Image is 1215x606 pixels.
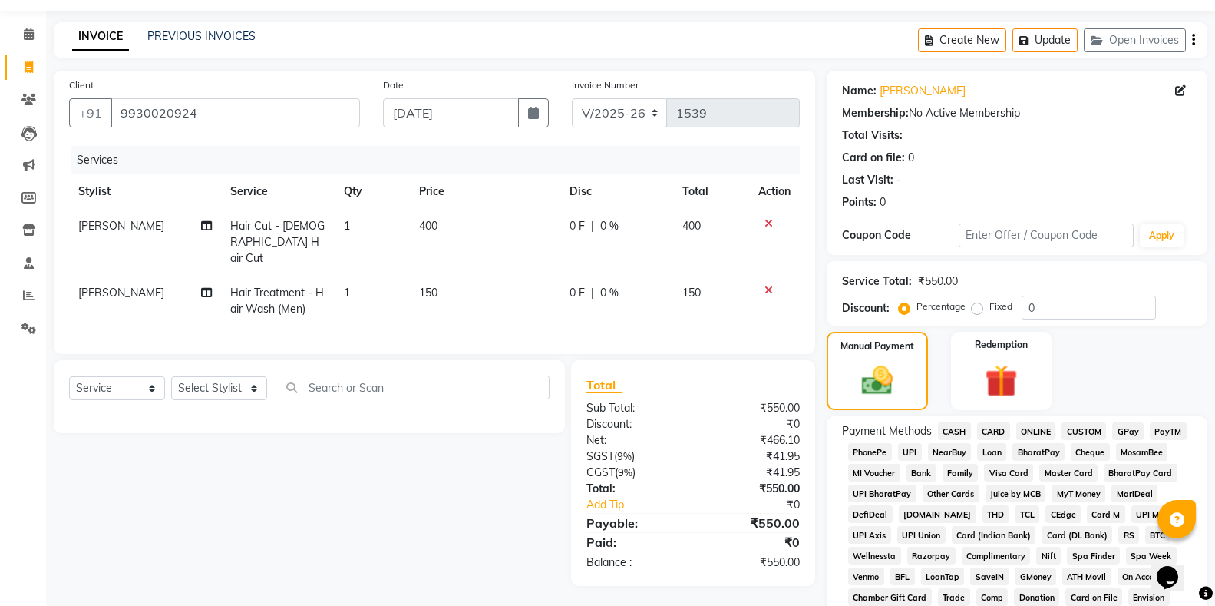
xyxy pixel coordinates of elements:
div: ₹550.00 [693,481,811,497]
label: Date [383,78,404,92]
span: Card M [1087,505,1125,523]
span: CEdge [1045,505,1081,523]
span: On Account [1118,568,1171,585]
img: _gift.svg [975,361,1028,401]
span: Comp [976,588,1009,606]
th: Total [673,174,749,209]
span: Visa Card [984,464,1033,482]
div: Membership: [842,105,909,121]
span: TCL [1015,505,1039,523]
span: 0 F [570,285,585,301]
div: ₹550.00 [693,555,811,571]
span: CGST [586,465,615,479]
span: NearBuy [928,443,972,461]
button: Open Invoices [1084,28,1186,52]
button: +91 [69,98,112,127]
span: SGST [586,449,614,463]
span: UPI BharatPay [848,485,916,502]
span: PayTM [1150,422,1187,440]
span: 400 [419,219,437,233]
div: Name: [842,83,877,99]
input: Search by Name/Mobile/Email/Code [111,98,360,127]
label: Percentage [916,300,966,313]
img: _cash.svg [852,363,903,399]
span: BTC [1145,526,1170,544]
div: ₹466.10 [693,432,811,449]
div: ₹550.00 [918,273,958,290]
th: Price [410,174,560,209]
span: 9% [618,466,632,479]
span: 150 [419,286,437,300]
span: BharatPay [1012,443,1065,461]
div: Coupon Code [842,227,959,243]
div: Total Visits: [842,127,903,144]
span: GPay [1112,422,1144,440]
span: 400 [682,219,701,233]
span: 150 [682,286,701,300]
span: Bank [906,464,936,482]
span: DefiDeal [848,505,893,523]
span: 0 % [600,285,619,301]
th: Stylist [69,174,221,209]
span: [PERSON_NAME] [78,286,164,300]
div: Discount: [575,416,693,432]
div: Balance : [575,555,693,571]
button: Apply [1140,224,1184,247]
span: SaveIN [970,568,1009,585]
span: ATH Movil [1062,568,1111,585]
input: Search or Scan [279,376,550,399]
div: 0 [908,150,914,166]
span: Wellnessta [848,547,901,565]
span: Total [586,377,622,393]
label: Fixed [989,300,1012,313]
span: [DOMAIN_NAME] [899,505,976,523]
span: CUSTOM [1061,422,1106,440]
label: Client [69,78,94,92]
span: Spa Week [1126,547,1177,565]
span: Other Cards [923,485,979,502]
span: Razorpay [907,547,956,565]
span: [PERSON_NAME] [78,219,164,233]
span: Family [943,464,979,482]
span: Chamber Gift Card [848,588,932,606]
span: UPI Axis [848,526,891,544]
span: Juice by MCB [986,485,1046,502]
span: 9% [617,450,632,462]
span: MyT Money [1052,485,1105,502]
div: Service Total: [842,273,912,290]
iframe: chat widget [1151,545,1200,591]
span: Cheque [1071,443,1110,461]
div: Payable: [575,514,693,532]
span: BharatPay Card [1104,464,1177,482]
input: Enter Offer / Coupon Code [959,224,1134,247]
div: 0 [880,194,886,210]
span: | [591,285,594,301]
span: PhonePe [848,443,892,461]
div: ₹41.95 [693,465,811,481]
span: MI Voucher [848,464,900,482]
span: Card (Indian Bank) [952,526,1036,544]
div: ₹0 [713,497,811,513]
label: Invoice Number [572,78,639,92]
a: Add Tip [575,497,712,513]
div: Total: [575,481,693,497]
span: 0 % [600,218,619,234]
a: [PERSON_NAME] [880,83,966,99]
span: Hair Cut - [DEMOGRAPHIC_DATA] Hair Cut [230,219,325,265]
div: ( ) [575,449,693,465]
a: PREVIOUS INVOICES [147,29,256,43]
th: Action [749,174,800,209]
span: CASH [938,422,971,440]
th: Disc [560,174,673,209]
span: Card on File [1065,588,1122,606]
span: LoanTap [921,568,965,585]
span: THD [982,505,1009,523]
div: Points: [842,194,877,210]
span: Master Card [1039,464,1098,482]
div: Sub Total: [575,400,693,416]
div: Net: [575,432,693,449]
span: 1 [344,286,350,300]
span: | [591,218,594,234]
label: Manual Payment [840,339,914,353]
span: Card (DL Bank) [1042,526,1112,544]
